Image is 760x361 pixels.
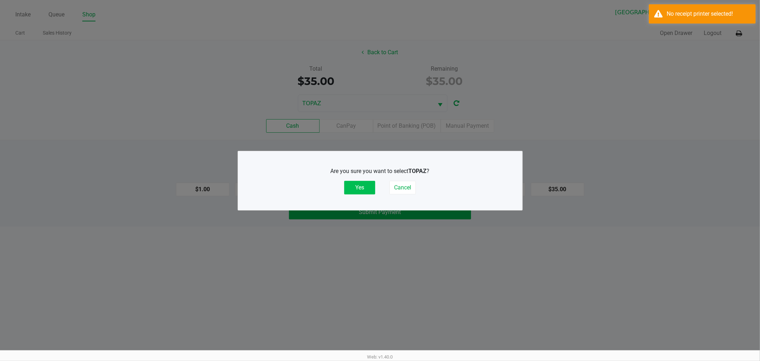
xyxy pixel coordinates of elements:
div: No receipt printer selected! [667,10,750,18]
button: Cancel [389,181,416,194]
p: Are you sure you want to select ? [258,167,503,176]
b: TOPAZ [409,168,427,174]
span: Web: v1.40.0 [367,354,393,360]
button: Yes [344,181,375,194]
